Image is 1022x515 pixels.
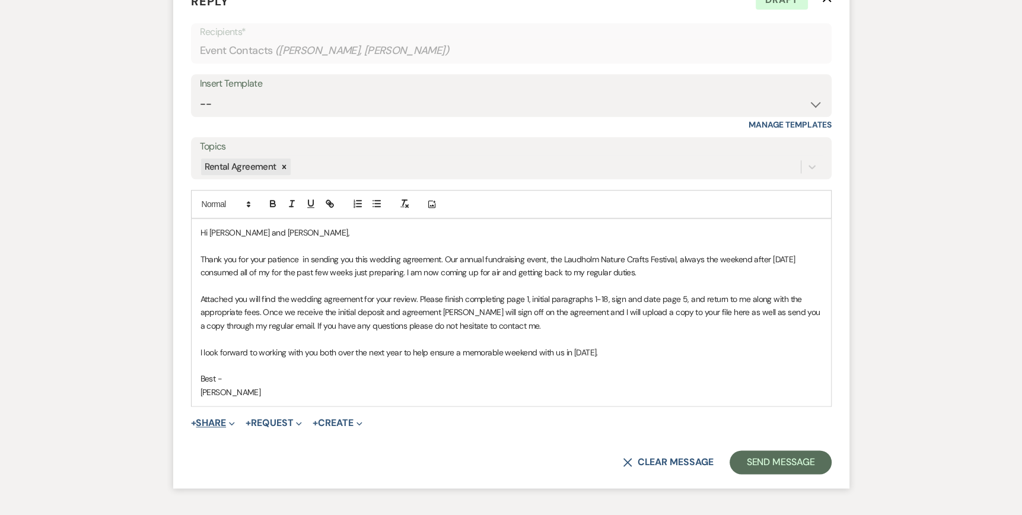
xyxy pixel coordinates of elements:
div: Event Contacts [200,39,823,62]
label: Topics [200,138,823,155]
a: Manage Templates [749,119,832,130]
p: Recipients* [200,24,823,40]
p: Attached you will find the wedding agreement for your review. Please finish completing page 1, in... [200,293,822,332]
p: I look forward to working with you both over the next year to help ensure a memorable weekend wit... [200,346,822,359]
p: [PERSON_NAME] [200,386,822,399]
span: + [191,418,196,428]
button: Clear message [623,457,713,467]
p: Thank you for your patience in sending you this wedding agreement. Our annual fundraising event, ... [200,253,822,279]
div: Insert Template [200,75,823,93]
button: Share [191,418,235,428]
button: Create [313,418,362,428]
button: Send Message [730,450,831,474]
button: Request [246,418,302,428]
p: Hi [PERSON_NAME] and [PERSON_NAME], [200,226,822,239]
div: Rental Agreement [201,158,278,176]
span: ( [PERSON_NAME], [PERSON_NAME] ) [275,43,450,59]
p: Best - [200,372,822,385]
span: + [246,418,251,428]
span: + [313,418,318,428]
